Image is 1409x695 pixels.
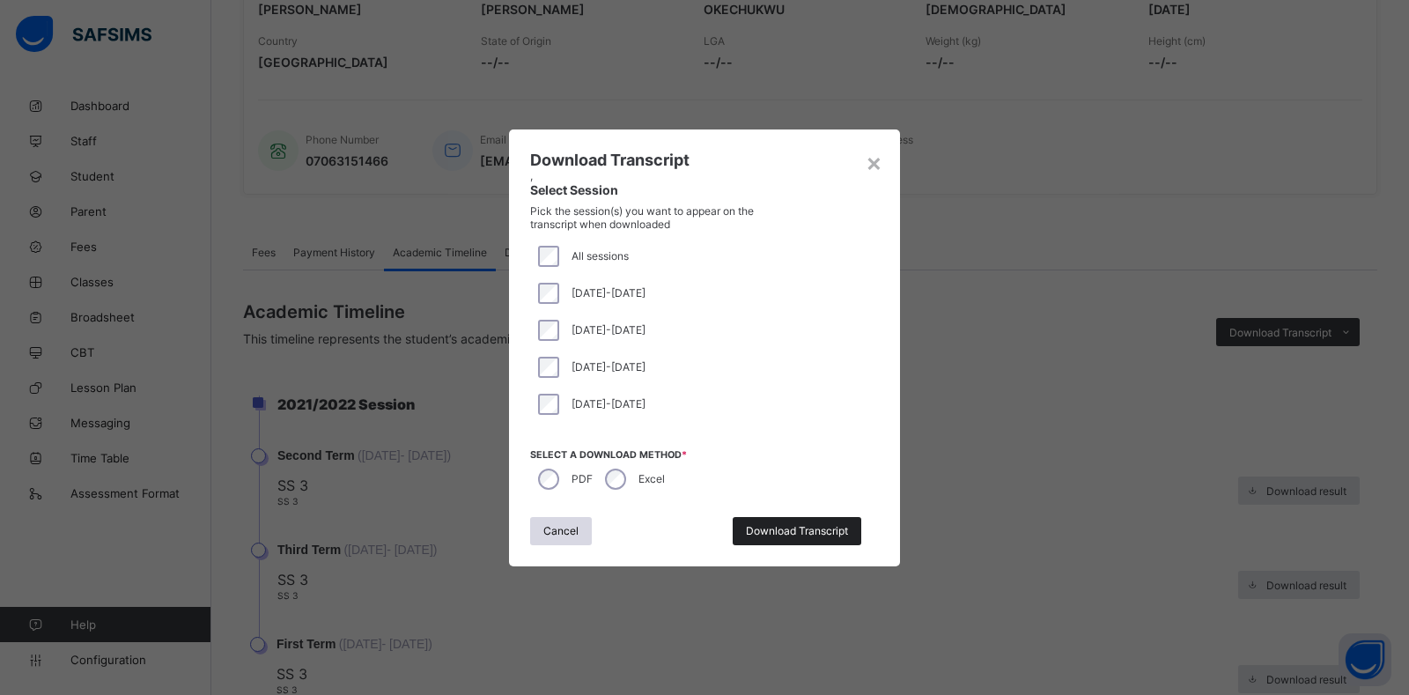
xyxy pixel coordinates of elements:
[572,249,629,262] span: All sessions
[572,472,593,485] label: PDF
[530,182,866,197] span: Select Session
[572,286,645,299] span: [DATE]-[DATE]
[530,204,765,231] span: Pick the session(s) you want to appear on the transcript when downloaded
[530,151,690,169] span: Download Transcript
[866,147,882,177] div: ×
[530,449,879,461] span: Select a download method
[638,472,665,485] label: Excel
[572,323,645,336] span: [DATE]-[DATE]
[543,524,579,537] span: Cancel
[746,524,848,537] span: Download Transcript
[572,360,645,373] span: [DATE]-[DATE]
[572,397,645,410] span: [DATE]-[DATE]
[530,169,866,231] div: ,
